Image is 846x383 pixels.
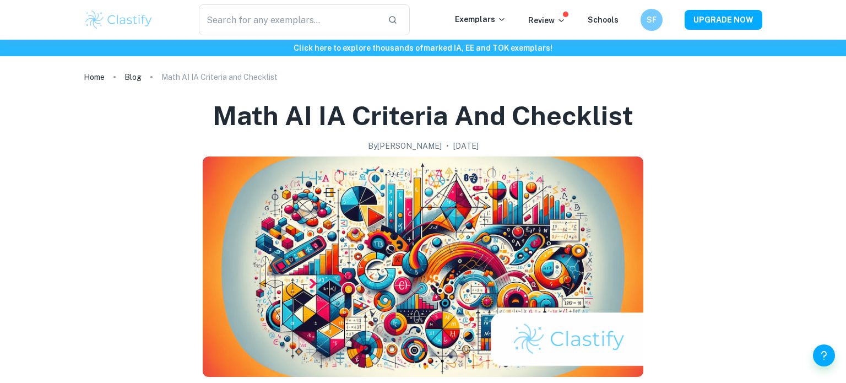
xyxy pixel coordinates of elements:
[84,69,105,85] a: Home
[646,14,658,26] h6: SF
[446,140,449,152] p: •
[813,344,835,366] button: Help and Feedback
[124,69,142,85] a: Blog
[685,10,762,30] button: UPGRADE NOW
[161,71,278,83] p: Math AI IA Criteria and Checklist
[368,140,442,152] h2: By [PERSON_NAME]
[213,98,633,133] h1: Math AI IA Criteria and Checklist
[453,140,479,152] h2: [DATE]
[588,15,619,24] a: Schools
[641,9,663,31] button: SF
[455,13,506,25] p: Exemplars
[203,157,643,377] img: Math AI IA Criteria and Checklist cover image
[2,42,844,54] h6: Click here to explore thousands of marked IA, EE and TOK exemplars !
[84,9,154,31] img: Clastify logo
[528,14,566,26] p: Review
[199,4,379,35] input: Search for any exemplars...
